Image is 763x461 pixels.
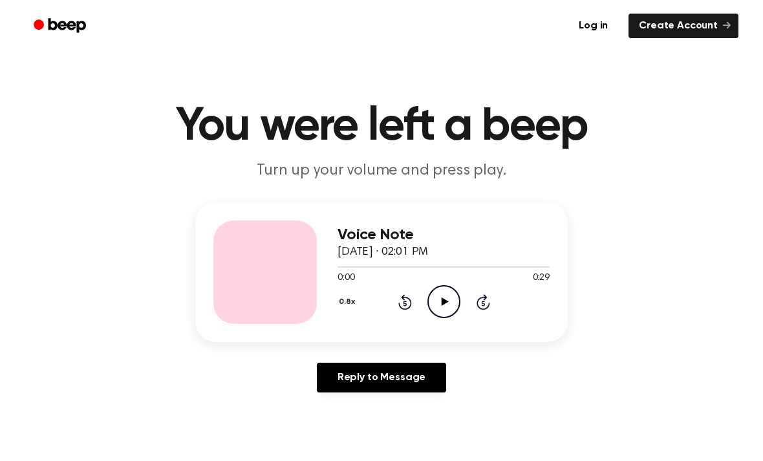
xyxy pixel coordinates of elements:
[629,14,738,38] a: Create Account
[533,272,550,285] span: 0:29
[133,160,630,182] p: Turn up your volume and press play.
[566,11,621,41] a: Log in
[25,14,98,39] a: Beep
[338,246,428,258] span: [DATE] · 02:01 PM
[50,103,713,150] h1: You were left a beep
[338,291,360,313] button: 0.8x
[338,272,354,285] span: 0:00
[338,226,550,244] h3: Voice Note
[317,363,446,392] a: Reply to Message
